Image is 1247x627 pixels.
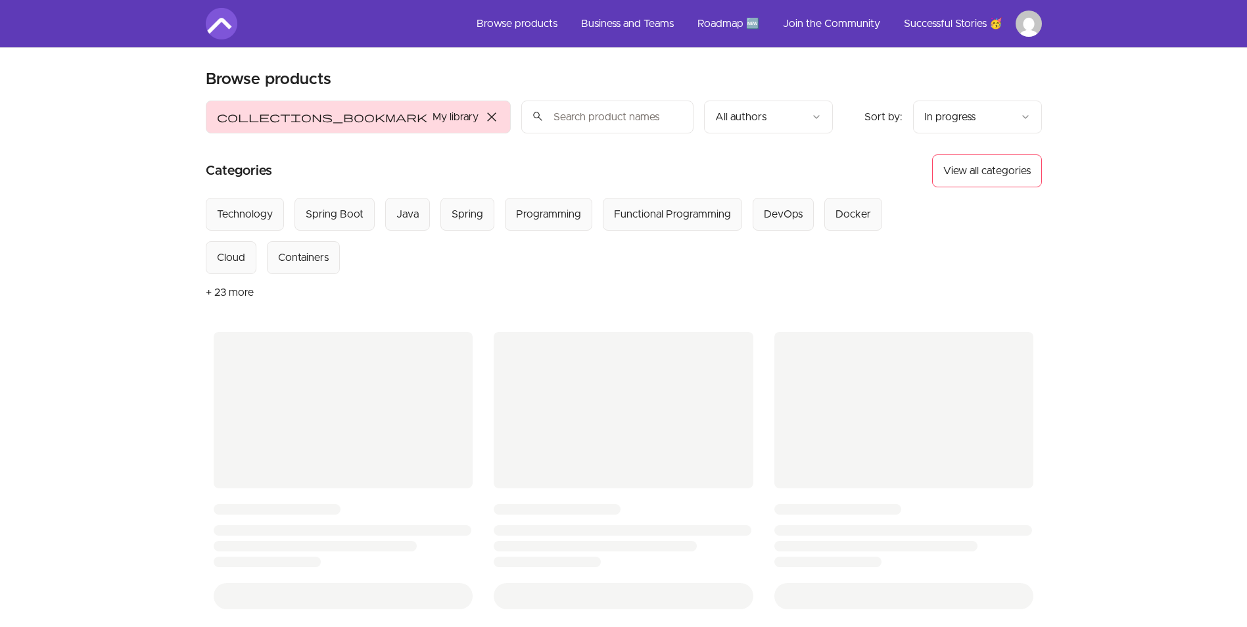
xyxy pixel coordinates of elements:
[835,206,871,222] div: Docker
[206,8,237,39] img: Amigoscode logo
[396,206,419,222] div: Java
[516,206,581,222] div: Programming
[571,8,684,39] a: Business and Teams
[484,109,500,125] span: close
[532,107,544,126] span: search
[206,69,331,90] h1: Browse products
[704,101,833,133] button: Filter by author
[217,250,245,266] div: Cloud
[932,154,1042,187] button: View all categories
[521,101,694,133] input: Search product names
[772,8,891,39] a: Join the Community
[864,112,903,122] span: Sort by:
[913,101,1042,133] button: Product sort options
[1016,11,1042,37] img: Profile image for Julien Bassin
[466,8,568,39] a: Browse products
[764,206,803,222] div: DevOps
[206,274,254,311] button: + 23 more
[206,101,511,133] button: Filter by My library
[278,250,329,266] div: Containers
[687,8,770,39] a: Roadmap 🆕
[893,8,1013,39] a: Successful Stories 🥳
[306,206,364,222] div: Spring Boot
[452,206,483,222] div: Spring
[614,206,731,222] div: Functional Programming
[206,154,272,187] h2: Categories
[217,109,427,125] span: collections_bookmark
[217,206,273,222] div: Technology
[466,8,1042,39] nav: Main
